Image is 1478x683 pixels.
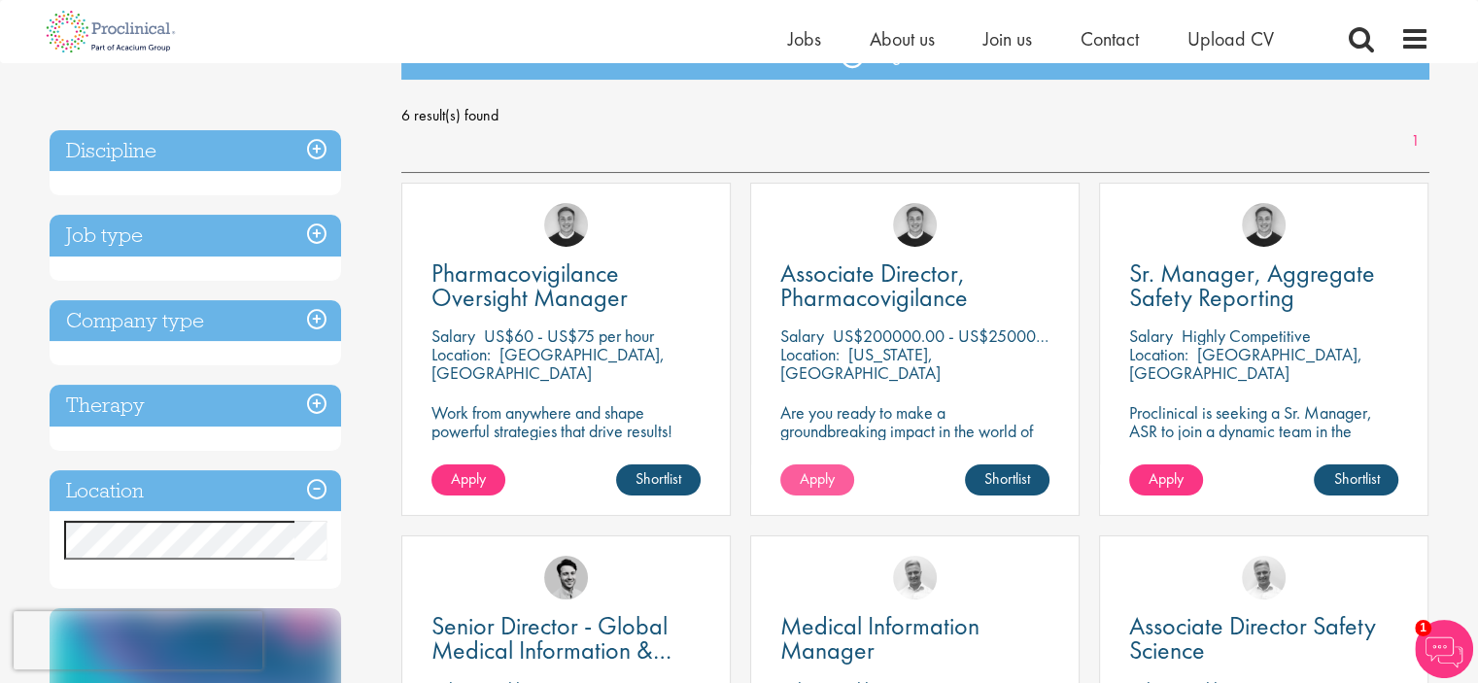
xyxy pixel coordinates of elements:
span: Apply [800,468,835,489]
a: Join us [983,26,1032,51]
span: Apply [451,468,486,489]
a: Associate Director Safety Science [1129,614,1398,663]
a: Shortlist [1314,464,1398,495]
a: Jobs [788,26,821,51]
span: Location: [1129,343,1188,365]
p: [US_STATE], [GEOGRAPHIC_DATA] [780,343,941,384]
h3: Discipline [50,130,341,172]
span: Medical Information Manager [780,609,980,666]
img: Joshua Bye [893,556,937,599]
a: Senior Director - Global Medical Information & Medical Affairs [431,614,701,663]
p: [GEOGRAPHIC_DATA], [GEOGRAPHIC_DATA] [431,343,665,384]
span: Associate Director Safety Science [1129,609,1376,666]
a: Shortlist [616,464,701,495]
h3: Job type [50,215,341,256]
img: Chatbot [1415,620,1473,678]
img: Bo Forsen [544,203,588,247]
span: Location: [780,343,840,365]
span: Pharmacovigilance Oversight Manager [431,256,628,314]
a: Shortlist [965,464,1049,495]
a: Medical Information Manager [780,614,1049,663]
a: Associate Director, Pharmacovigilance [780,261,1049,310]
a: 1 [1401,130,1429,153]
a: Apply [431,464,505,495]
h3: Company type [50,300,341,342]
a: About us [870,26,935,51]
h3: Location [50,470,341,512]
p: Proclinical is seeking a Sr. Manager, ASR to join a dynamic team in the oncology and pharmaceutic... [1129,403,1398,459]
span: 1 [1415,620,1431,636]
a: Contact [1081,26,1139,51]
p: Work from anywhere and shape powerful strategies that drive results! Enjoy the freedom of remote ... [431,403,701,477]
img: Thomas Pinnock [544,556,588,599]
img: Joshua Bye [1242,556,1286,599]
p: US$60 - US$75 per hour [484,324,654,347]
span: Salary [1129,324,1173,347]
a: Apply [780,464,854,495]
span: 6 result(s) found [401,101,1429,130]
img: Bo Forsen [1242,203,1286,247]
span: Associate Director, Pharmacovigilance [780,256,968,314]
a: Apply [1129,464,1203,495]
p: Highly Competitive [1182,324,1311,347]
img: Bo Forsen [893,203,937,247]
span: Apply [1149,468,1184,489]
h3: Therapy [50,385,341,427]
span: Salary [431,324,475,347]
span: Salary [780,324,824,347]
a: Pharmacovigilance Oversight Manager [431,261,701,310]
a: Upload CV [1187,26,1274,51]
span: Location: [431,343,491,365]
p: [GEOGRAPHIC_DATA], [GEOGRAPHIC_DATA] [1129,343,1362,384]
iframe: reCAPTCHA [14,611,262,669]
span: Sr. Manager, Aggregate Safety Reporting [1129,256,1375,314]
a: Sr. Manager, Aggregate Safety Reporting [1129,261,1398,310]
p: US$200000.00 - US$250000.00 per annum [833,324,1143,347]
p: Are you ready to make a groundbreaking impact in the world of biotechnology? Join a growing compa... [780,403,1049,495]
